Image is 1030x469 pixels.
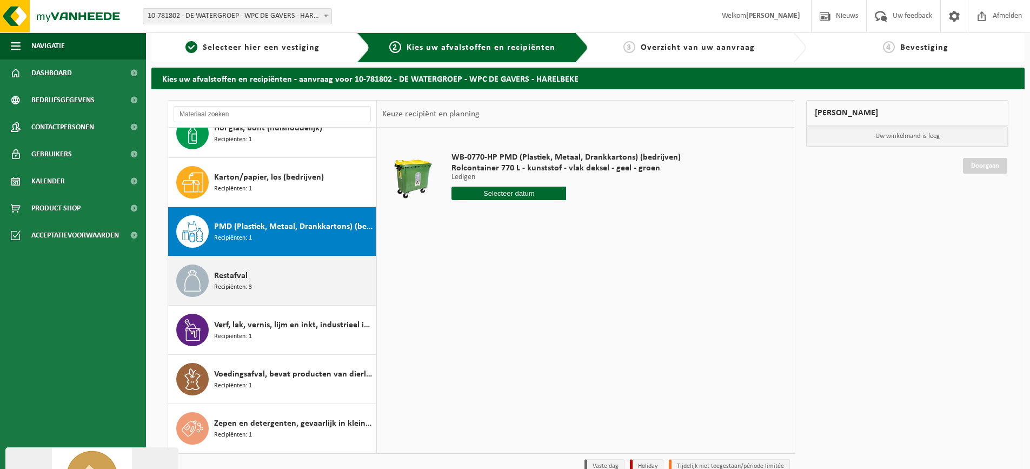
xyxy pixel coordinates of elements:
span: Restafval [214,269,248,282]
span: Product Shop [31,195,81,222]
span: Contactpersonen [31,114,94,141]
span: PMD (Plastiek, Metaal, Drankkartons) (bedrijven) [214,220,373,233]
span: 2 [389,41,401,53]
span: Bedrijfsgegevens [31,87,95,114]
img: Profielafbeelding agent [46,2,127,82]
input: Materiaal zoeken [174,106,371,122]
span: 3 [623,41,635,53]
span: Overzicht van uw aanvraag [641,43,755,52]
span: Rolcontainer 770 L - kunststof - vlak deksel - geel - groen [451,163,681,174]
span: Dashboard [31,60,72,87]
span: Bevestiging [900,43,948,52]
span: Hol glas, bont (huishoudelijk) [214,122,322,135]
button: Restafval Recipiënten: 3 [168,256,376,306]
span: Verf, lak, vernis, lijm en inkt, industrieel in kleinverpakking [214,319,373,332]
a: Doorgaan [963,158,1007,174]
span: Recipiënten: 1 [214,135,252,145]
span: Recipiënten: 1 [214,332,252,342]
button: Zepen en detergenten, gevaarlijk in kleinverpakking Recipiënten: 1 [168,404,376,453]
span: Recipiënten: 3 [214,282,252,293]
p: Ledigen [451,174,681,181]
span: Recipiënten: 1 [214,233,252,243]
span: Navigatie [31,32,65,60]
div: [PERSON_NAME] [806,100,1008,126]
input: Selecteer datum [451,187,566,200]
span: WB-0770-HP PMD (Plastiek, Metaal, Drankkartons) (bedrijven) [451,152,681,163]
span: Kies uw afvalstoffen en recipiënten [407,43,555,52]
span: 10-781802 - DE WATERGROEP - WPC DE GAVERS - HARELBEKE [143,9,331,24]
span: Voedingsafval, bevat producten van dierlijke oorsprong, onverpakt, categorie 3 [214,368,373,381]
span: Recipiënten: 1 [214,184,252,194]
span: Zepen en detergenten, gevaarlijk in kleinverpakking [214,417,373,430]
div: Keuze recipiënt en planning [377,101,485,128]
span: Karton/papier, los (bedrijven) [214,171,324,184]
iframe: chat widget [5,445,181,469]
h2: Kies uw afvalstoffen en recipiënten - aanvraag voor 10-781802 - DE WATERGROEP - WPC DE GAVERS - H... [151,68,1025,89]
button: Karton/papier, los (bedrijven) Recipiënten: 1 [168,158,376,207]
a: 1Selecteer hier een vestiging [157,41,348,54]
span: 4 [883,41,895,53]
button: Hol glas, bont (huishoudelijk) Recipiënten: 1 [168,109,376,158]
span: 10-781802 - DE WATERGROEP - WPC DE GAVERS - HARELBEKE [143,8,332,24]
span: Gebruikers [31,141,72,168]
span: Kalender [31,168,65,195]
span: Acceptatievoorwaarden [31,222,119,249]
button: Verf, lak, vernis, lijm en inkt, industrieel in kleinverpakking Recipiënten: 1 [168,306,376,355]
span: Recipiënten: 1 [214,381,252,391]
strong: [PERSON_NAME] [746,12,800,20]
button: PMD (Plastiek, Metaal, Drankkartons) (bedrijven) Recipiënten: 1 [168,207,376,256]
span: 1 [185,41,197,53]
span: Recipiënten: 1 [214,430,252,440]
span: Selecteer hier een vestiging [203,43,320,52]
p: Uw winkelmand is leeg [807,126,1008,147]
button: Voedingsafval, bevat producten van dierlijke oorsprong, onverpakt, categorie 3 Recipiënten: 1 [168,355,376,404]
